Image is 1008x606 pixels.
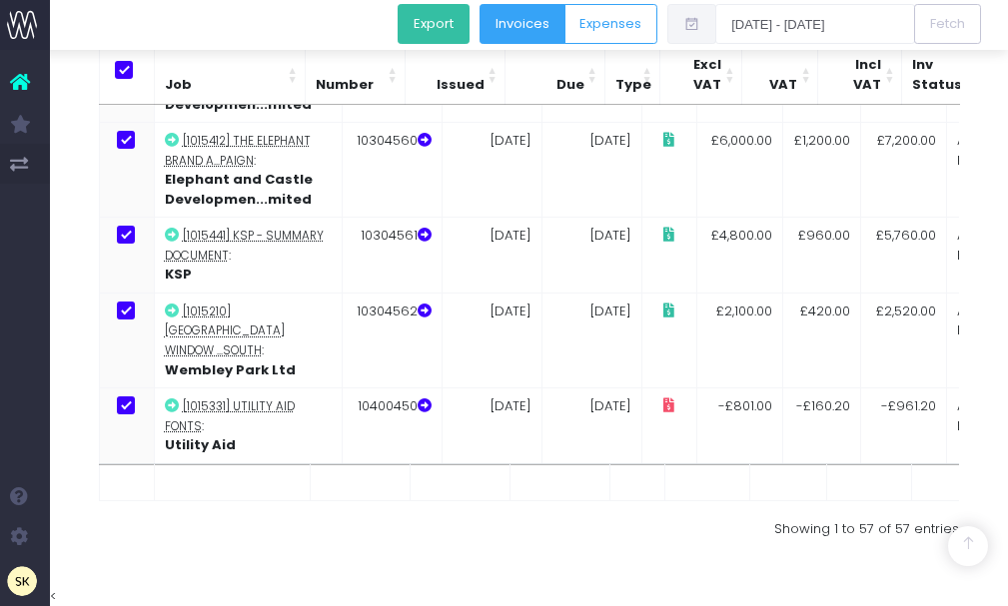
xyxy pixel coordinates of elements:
[782,123,860,218] td: £1,200.00
[769,75,797,95] span: VAT
[154,293,342,387] td: :
[828,55,881,94] span: Incl VAT
[912,55,962,94] span: Inv Status
[165,398,295,434] abbr: [1015331] Utility Aid fonts
[165,75,192,95] span: Job
[165,435,236,454] strong: Utility Aid
[165,303,285,358] abbr: [1015210] Wembley Park Window Vinyl for Retail South
[165,133,311,169] abbr: [1015412] The Elephant brand and campaign
[715,4,915,44] input: Select date range
[342,123,442,218] td: 10304560
[670,55,722,94] span: Excl VAT
[564,4,658,44] button: Expenses
[154,45,305,105] th: Job: Activate to sort: Activate to sort
[442,123,541,218] td: [DATE]
[604,45,659,105] th: Type: Activate to sort: Activate to sort
[442,293,541,387] td: [DATE]
[165,170,313,209] strong: Elephant and Castle Developmen...mited
[405,45,504,105] th: Issued: Activate to sort: Activate to sort
[659,45,742,105] th: Excl VAT: Activate to sort: Activate to sort
[305,45,405,105] th: Number: Activate to sort: Activate to sort
[165,228,324,264] abbr: [1015441] KSP - Summary Document
[782,218,860,294] td: £960.00
[7,566,37,596] img: images/default_profile_image.png
[742,45,818,105] th: VAT: Activate to sort: Activate to sort
[782,293,860,387] td: £420.00
[541,218,641,294] td: [DATE]
[860,218,946,294] td: £5,760.00
[914,4,981,44] button: Fetch
[398,4,480,49] div: Button group
[696,388,782,463] td: -£801.00
[154,123,342,218] td: :
[615,75,651,95] span: Type
[556,75,584,95] span: Due
[342,293,442,387] td: 10304562
[860,123,946,218] td: £7,200.00
[437,75,485,95] span: Issued
[165,75,313,114] strong: Elephant and Castle Developmen...mited
[696,218,782,294] td: £4,800.00
[316,75,374,95] span: Number
[541,123,641,218] td: [DATE]
[696,293,782,387] td: £2,100.00
[544,508,960,539] div: Showing 1 to 57 of 57 entries
[860,293,946,387] td: £2,520.00
[541,388,641,463] td: [DATE]
[154,218,342,294] td: :
[342,388,442,463] td: 10400450
[818,45,902,105] th: Incl VAT: Activate to sort: Activate to sort
[342,218,442,294] td: 10304561
[398,4,470,44] button: Export
[541,293,641,387] td: [DATE]
[154,388,342,463] td: :
[860,388,946,463] td: -£961.20
[442,218,541,294] td: [DATE]
[504,45,604,105] th: Due: Activate to sort: Activate to sort
[696,123,782,218] td: £6,000.00
[480,4,658,49] div: Button group
[782,388,860,463] td: -£160.20
[165,360,296,379] strong: Wembley Park Ltd
[480,4,565,44] button: Invoices
[165,265,192,284] strong: KSP
[442,388,541,463] td: [DATE]
[902,45,983,105] th: Inv Status: Activate to sort: Activate to sort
